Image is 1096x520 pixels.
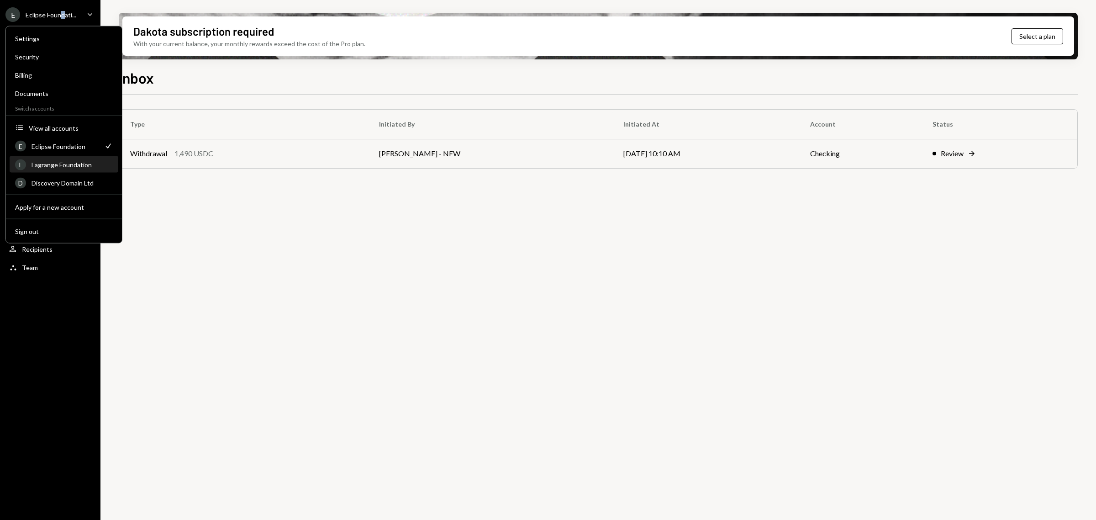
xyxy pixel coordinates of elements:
[22,245,53,253] div: Recipients
[612,110,800,139] th: Initiated At
[10,120,118,137] button: View all accounts
[32,142,98,150] div: Eclipse Foundation
[15,90,113,97] div: Documents
[5,7,20,22] div: E
[6,103,122,112] div: Switch accounts
[368,110,612,139] th: Initiated By
[10,85,118,101] a: Documents
[133,24,274,39] div: Dakota subscription required
[10,156,118,173] a: LLagrange Foundation
[612,139,800,168] td: [DATE] 10:10 AM
[799,139,922,168] td: Checking
[15,159,26,170] div: L
[26,11,76,19] div: Eclipse Foundati...
[174,148,213,159] div: 1,490 USDC
[1012,28,1063,44] button: Select a plan
[10,67,118,83] a: Billing
[119,69,154,87] h1: Inbox
[15,35,113,42] div: Settings
[15,177,26,188] div: D
[22,264,38,271] div: Team
[15,71,113,79] div: Billing
[15,203,113,211] div: Apply for a new account
[10,175,118,191] a: DDiscovery Domain Ltd
[941,148,964,159] div: Review
[5,241,95,257] a: Recipients
[10,30,118,47] a: Settings
[15,227,113,235] div: Sign out
[133,39,365,48] div: With your current balance, your monthly rewards exceed the cost of the Pro plan.
[130,148,167,159] div: Withdrawal
[15,53,113,61] div: Security
[10,48,118,65] a: Security
[10,199,118,216] button: Apply for a new account
[922,110,1077,139] th: Status
[32,161,113,169] div: Lagrange Foundation
[29,124,113,132] div: View all accounts
[5,259,95,276] a: Team
[368,139,612,168] td: [PERSON_NAME] - NEW
[10,223,118,240] button: Sign out
[799,110,922,139] th: Account
[32,179,113,187] div: Discovery Domain Ltd
[15,141,26,152] div: E
[119,110,368,139] th: Type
